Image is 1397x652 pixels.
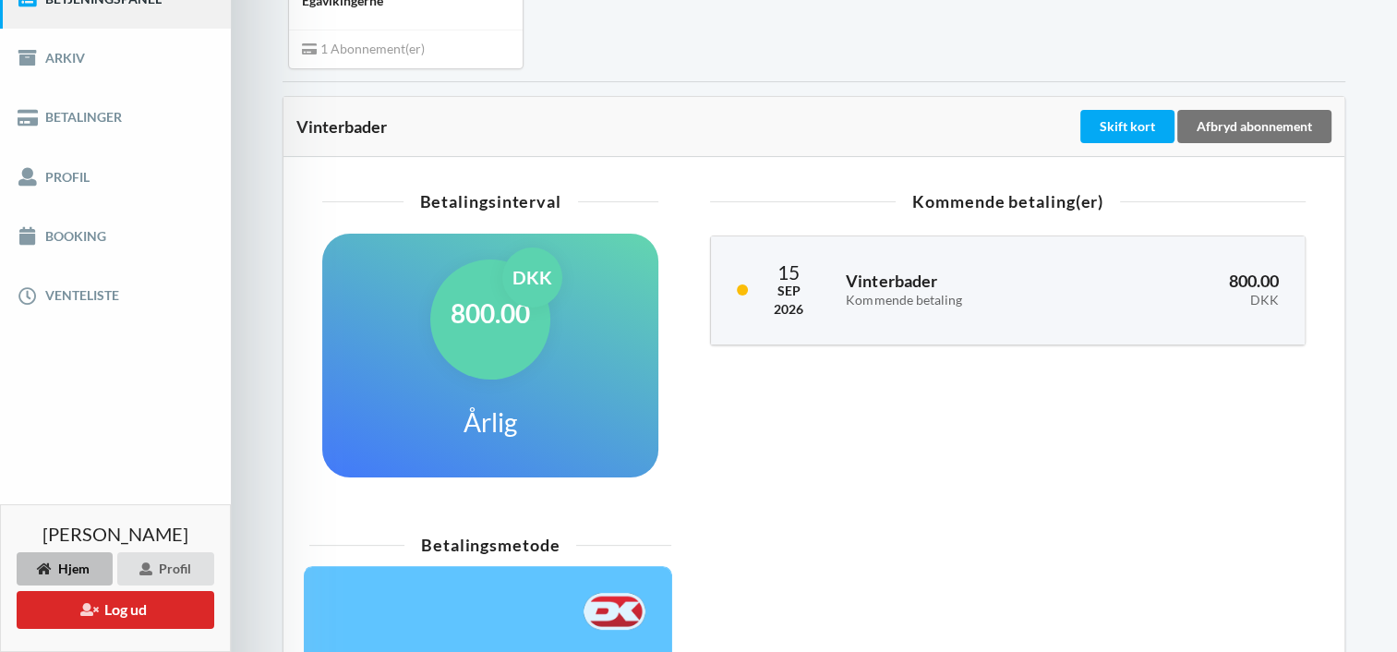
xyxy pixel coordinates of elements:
[774,282,803,300] div: Sep
[17,552,113,586] div: Hjem
[42,525,188,543] span: [PERSON_NAME]
[1108,271,1279,308] h3: 800.00
[117,552,214,586] div: Profil
[774,300,803,319] div: 2026
[302,41,425,56] span: 1 Abonnement(er)
[846,293,1082,308] div: Kommende betaling
[1108,293,1279,308] div: DKK
[710,193,1306,210] div: Kommende betaling(er)
[1177,110,1331,143] div: Afbryd abonnement
[464,405,517,439] h1: Årlig
[846,271,1082,308] h3: Vinterbader
[451,296,530,330] h1: 800.00
[774,262,803,282] div: 15
[584,593,645,630] img: F+AAQC4Rur0ZFP9BwAAAABJRU5ErkJggg==
[296,117,1077,136] div: Vinterbader
[502,248,562,308] div: DKK
[309,537,671,553] div: Betalingsmetode
[322,193,658,210] div: Betalingsinterval
[1080,110,1174,143] div: Skift kort
[17,591,214,629] button: Log ud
